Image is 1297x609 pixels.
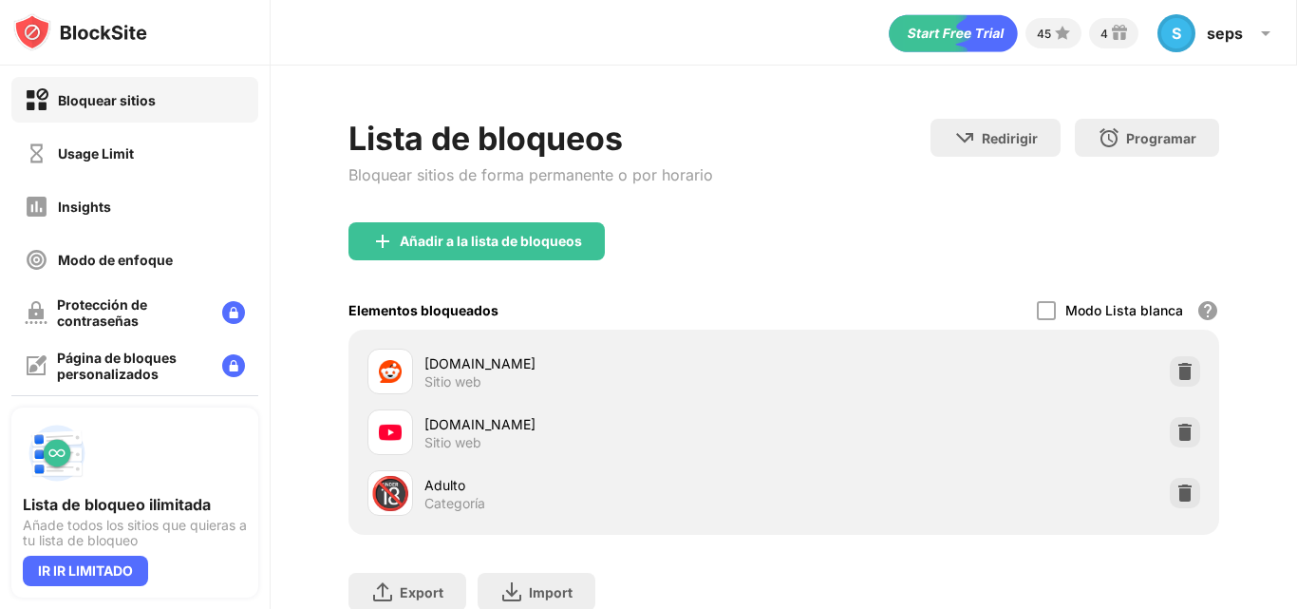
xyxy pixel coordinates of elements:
div: Adulto [424,475,784,495]
div: Lista de bloqueos [348,119,713,158]
div: 4 [1100,27,1108,41]
div: Elementos bloqueados [348,302,498,318]
img: insights-off.svg [25,195,48,219]
div: 🔞 [370,474,410,513]
div: Import [529,584,573,600]
div: 45 [1037,27,1051,41]
div: Categoría [424,495,485,512]
div: Insights [58,199,111,215]
div: Bloquear sitios [58,92,156,108]
div: Añade todos los sitios que quieras a tu lista de bloqueo [23,518,247,548]
div: Lista de bloqueo ilimitada [23,495,247,514]
img: time-usage-off.svg [25,142,48,165]
div: Página de bloques personalizados [57,350,207,382]
div: seps [1207,24,1243,43]
img: lock-menu.svg [222,354,245,377]
div: [DOMAIN_NAME] [424,353,784,373]
img: block-on.svg [25,88,48,112]
img: favicons [379,421,402,444]
img: focus-off.svg [25,248,48,272]
div: Modo Lista blanca [1065,302,1183,318]
div: Usage Limit [58,145,134,162]
img: favicons [379,360,402,383]
img: points-small.svg [1051,22,1074,45]
img: customize-block-page-off.svg [25,354,47,377]
div: Modo de enfoque [58,252,173,268]
div: Bloquear sitios de forma permanente o por horario [348,165,713,184]
div: Añadir a la lista de bloqueos [400,234,582,249]
div: Programar [1126,130,1196,146]
div: Export [400,584,443,600]
div: S [1157,14,1195,52]
img: lock-menu.svg [222,301,245,324]
div: animation [889,14,1018,52]
img: password-protection-off.svg [25,301,47,324]
img: push-block-list.svg [23,419,91,487]
img: logo-blocksite.svg [13,13,147,51]
div: IR IR LIMITADO [23,556,148,586]
img: reward-small.svg [1108,22,1131,45]
div: [DOMAIN_NAME] [424,414,784,434]
div: Sitio web [424,434,481,451]
div: Redirigir [982,130,1038,146]
div: Protección de contraseñas [57,296,207,329]
div: Sitio web [424,373,481,390]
